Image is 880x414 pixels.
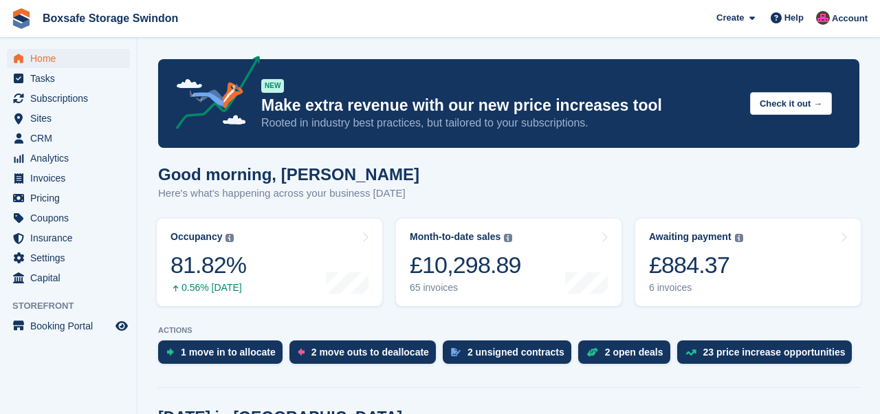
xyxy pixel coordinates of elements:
[30,109,113,128] span: Sites
[30,208,113,228] span: Coupons
[30,248,113,268] span: Settings
[816,11,830,25] img: Philip Matthews
[7,188,130,208] a: menu
[298,348,305,356] img: move_outs_to_deallocate_icon-f764333ba52eb49d3ac5e1228854f67142a1ed5810a6f6cc68b1a99e826820c5.svg
[784,11,804,25] span: Help
[164,56,261,134] img: price-adjustments-announcement-icon-8257ccfd72463d97f412b2fc003d46551f7dbcb40ab6d574587a9cd5c0d94...
[649,251,743,279] div: £884.37
[157,219,382,306] a: Occupancy 81.82% 0.56% [DATE]
[7,129,130,148] a: menu
[30,49,113,68] span: Home
[504,234,512,242] img: icon-info-grey-7440780725fd019a000dd9b08b2336e03edf1995a4989e88bcd33f0948082b44.svg
[649,231,731,243] div: Awaiting payment
[261,116,739,131] p: Rooted in industry best practices, but tailored to your subscriptions.
[170,251,246,279] div: 81.82%
[30,69,113,88] span: Tasks
[7,89,130,108] a: menu
[7,248,130,268] a: menu
[7,208,130,228] a: menu
[451,348,461,356] img: contract_signature_icon-13c848040528278c33f63329250d36e43548de30e8caae1d1a13099fd9432cc5.svg
[30,149,113,168] span: Analytics
[311,347,429,358] div: 2 move outs to deallocate
[7,268,130,287] a: menu
[7,109,130,128] a: menu
[30,89,113,108] span: Subscriptions
[158,165,419,184] h1: Good morning, [PERSON_NAME]
[30,316,113,336] span: Booking Portal
[30,268,113,287] span: Capital
[677,340,859,371] a: 23 price increase opportunities
[649,282,743,294] div: 6 invoices
[7,168,130,188] a: menu
[832,12,868,25] span: Account
[113,318,130,334] a: Preview store
[261,96,739,116] p: Make extra revenue with our new price increases tool
[396,219,621,306] a: Month-to-date sales £10,298.89 65 invoices
[467,347,564,358] div: 2 unsigned contracts
[261,79,284,93] div: NEW
[225,234,234,242] img: icon-info-grey-7440780725fd019a000dd9b08b2336e03edf1995a4989e88bcd33f0948082b44.svg
[716,11,744,25] span: Create
[750,92,832,115] button: Check it out →
[158,326,859,335] p: ACTIONS
[12,299,137,313] span: Storefront
[37,7,184,30] a: Boxsafe Storage Swindon
[635,219,861,306] a: Awaiting payment £884.37 6 invoices
[30,228,113,248] span: Insurance
[410,282,521,294] div: 65 invoices
[7,49,130,68] a: menu
[166,348,174,356] img: move_ins_to_allocate_icon-fdf77a2bb77ea45bf5b3d319d69a93e2d87916cf1d5bf7949dd705db3b84f3ca.svg
[7,69,130,88] a: menu
[170,282,246,294] div: 0.56% [DATE]
[605,347,663,358] div: 2 open deals
[170,231,222,243] div: Occupancy
[289,340,443,371] a: 2 move outs to deallocate
[181,347,276,358] div: 1 move in to allocate
[703,347,846,358] div: 23 price increase opportunities
[158,340,289,371] a: 1 move in to allocate
[7,228,130,248] a: menu
[30,129,113,148] span: CRM
[685,349,696,356] img: price_increase_opportunities-93ffe204e8149a01c8c9dc8f82e8f89637d9d84a8eef4429ea346261dce0b2c0.svg
[7,316,130,336] a: menu
[443,340,578,371] a: 2 unsigned contracts
[578,340,677,371] a: 2 open deals
[30,168,113,188] span: Invoices
[30,188,113,208] span: Pricing
[735,234,743,242] img: icon-info-grey-7440780725fd019a000dd9b08b2336e03edf1995a4989e88bcd33f0948082b44.svg
[158,186,419,201] p: Here's what's happening across your business [DATE]
[410,231,500,243] div: Month-to-date sales
[410,251,521,279] div: £10,298.89
[7,149,130,168] a: menu
[11,8,32,29] img: stora-icon-8386f47178a22dfd0bd8f6a31ec36ba5ce8667c1dd55bd0f319d3a0aa187defe.svg
[586,347,598,357] img: deal-1b604bf984904fb50ccaf53a9ad4b4a5d6e5aea283cecdc64d6e3604feb123c2.svg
